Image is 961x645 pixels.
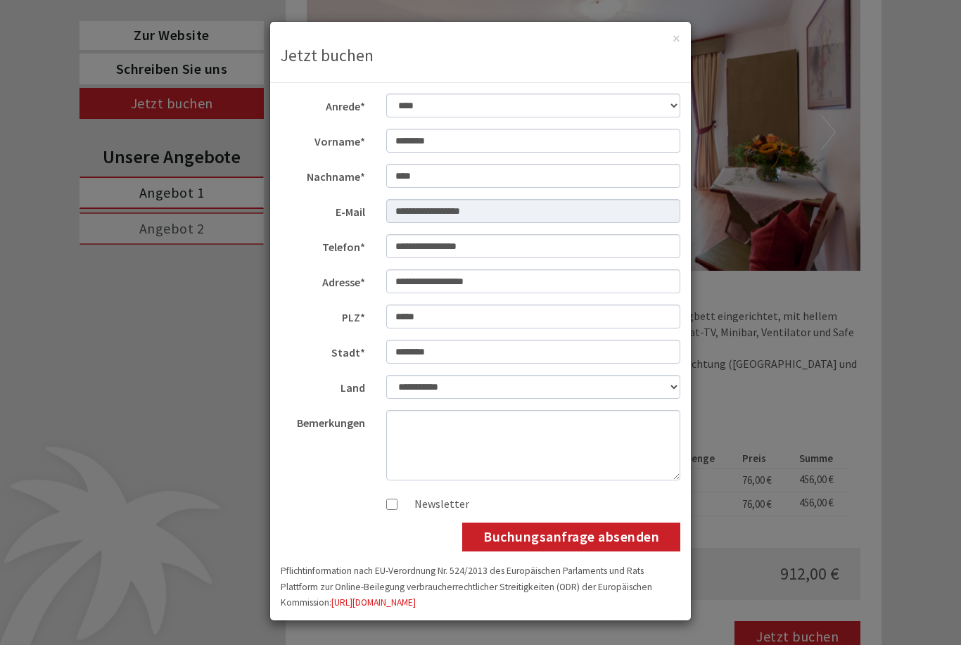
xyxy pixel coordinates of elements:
[270,410,376,431] label: Bemerkungen
[270,129,376,150] label: Vorname*
[462,523,680,551] button: Buchungsanfrage absenden
[400,496,469,512] label: Newsletter
[331,596,416,608] a: [URL][DOMAIN_NAME]
[270,164,376,185] label: Nachname*
[21,68,217,78] small: 17:50
[252,11,303,34] div: [DATE]
[11,38,224,81] div: Guten Tag, wie können wir Ihnen helfen?
[270,269,376,290] label: Adresse*
[21,41,217,52] div: PALMENGARTEN Hotel GSTÖR
[270,199,376,220] label: E-Mail
[270,375,376,396] label: Land
[281,565,652,609] small: Pflichtinformation nach EU-Verordnung Nr. 524/2013 des Europäischen Parlaments und Rats Plattform...
[673,31,680,46] button: ×
[270,234,376,255] label: Telefon*
[270,94,376,115] label: Anrede*
[281,46,680,65] h3: Jetzt buchen
[464,364,554,395] button: Senden
[270,340,376,361] label: Stadt*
